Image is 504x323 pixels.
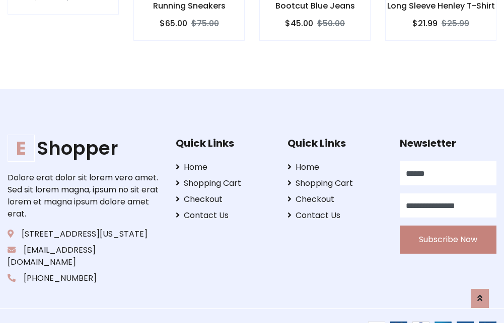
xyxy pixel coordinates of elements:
[386,1,496,11] h6: Long Sleeve Henley T-Shirt
[400,137,496,149] h5: Newsletter
[260,1,370,11] h6: Bootcut Blue Jeans
[8,137,160,159] h1: Shopper
[285,19,313,28] h6: $45.00
[8,135,35,162] span: E
[287,161,384,173] a: Home
[8,272,160,284] p: [PHONE_NUMBER]
[176,193,272,205] a: Checkout
[176,177,272,189] a: Shopping Cart
[8,172,160,220] p: Dolore erat dolor sit lorem vero amet. Sed sit lorem magna, ipsum no sit erat lorem et magna ipsu...
[8,244,160,268] p: [EMAIL_ADDRESS][DOMAIN_NAME]
[176,137,272,149] h5: Quick Links
[287,209,384,222] a: Contact Us
[176,209,272,222] a: Contact Us
[160,19,187,28] h6: $65.00
[134,1,244,11] h6: Running Sneakers
[8,137,160,159] a: EShopper
[442,18,469,29] del: $25.99
[317,18,345,29] del: $50.00
[412,19,438,28] h6: $21.99
[191,18,219,29] del: $75.00
[400,226,496,254] button: Subscribe Now
[287,193,384,205] a: Checkout
[287,177,384,189] a: Shopping Cart
[287,137,384,149] h5: Quick Links
[176,161,272,173] a: Home
[8,228,160,240] p: [STREET_ADDRESS][US_STATE]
